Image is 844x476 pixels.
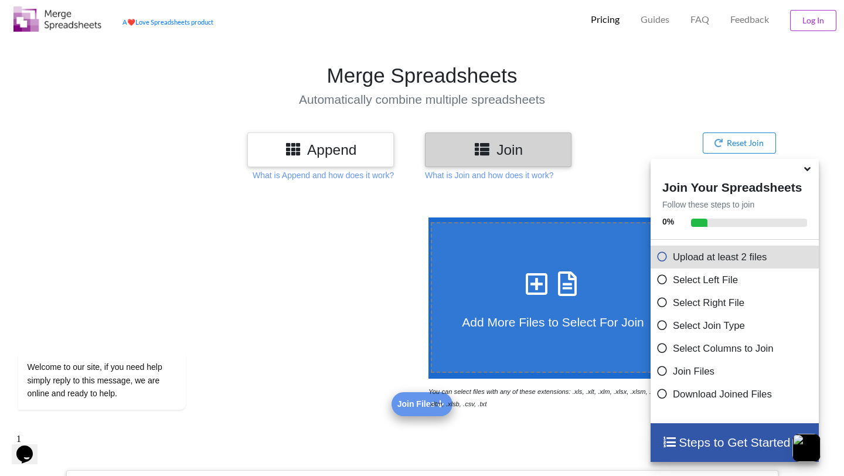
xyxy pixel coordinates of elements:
[662,217,674,226] b: 0 %
[656,364,816,379] p: Join Files
[662,435,807,450] h4: Steps to Get Started
[730,15,769,24] span: Feedback
[790,10,836,31] button: Log In
[651,177,819,195] h4: Join Your Spreadsheets
[656,273,816,287] p: Select Left File
[690,13,709,26] p: FAQ
[656,341,816,356] p: Select Columns to Join
[656,318,816,333] p: Select Join Type
[127,18,135,26] span: heart
[462,315,644,329] span: Add More Files to Select For Join
[641,13,669,26] p: Guides
[12,429,49,464] iframe: chat widget
[703,132,776,154] button: Reset Join
[656,387,816,402] p: Download Joined Files
[656,295,816,310] p: Select Right File
[253,169,394,181] p: What is Append and how does it work?
[12,285,223,423] iframe: chat widget
[425,169,553,181] p: What is Join and how does it work?
[13,6,101,32] img: Logo.png
[591,13,620,26] p: Pricing
[434,141,563,158] h3: Join
[256,141,385,158] h3: Append
[122,18,213,26] a: AheartLove Spreadsheets product
[656,250,816,264] p: Upload at least 2 files
[428,388,663,407] i: You can select files with any of these extensions: .xls, .xlt, .xlm, .xlsx, .xlsm, .xltx, .xltm, ...
[651,199,819,210] p: Follow these steps to join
